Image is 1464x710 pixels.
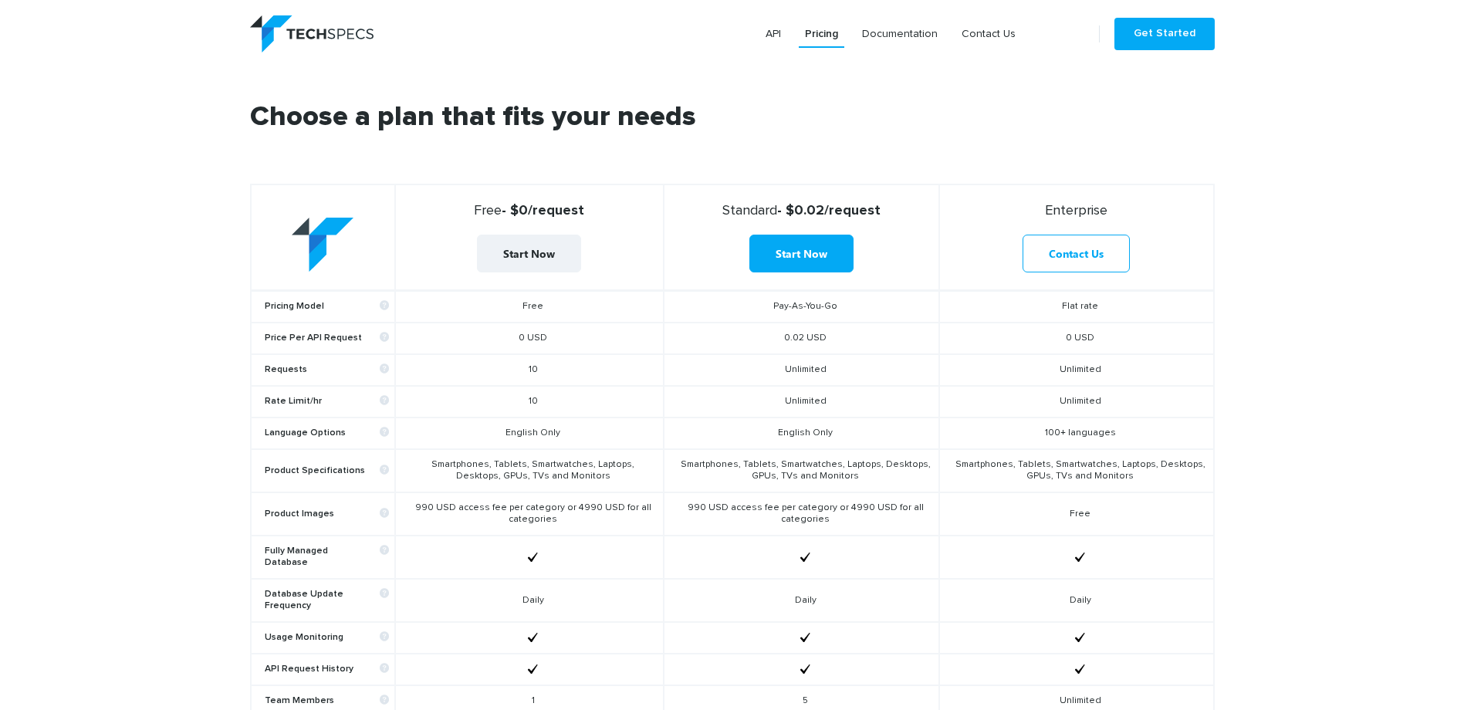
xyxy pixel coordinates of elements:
td: Daily [939,579,1213,622]
td: Smartphones, Tablets, Smartwatches, Laptops, Desktops, GPUs, TVs and Monitors [395,449,664,492]
td: Unlimited [664,386,939,418]
a: Start Now [749,235,854,272]
b: Product Specifications [265,465,389,477]
strong: - $0.02/request [671,202,932,219]
td: Daily [395,579,664,622]
h2: Choose a plan that fits your needs [250,103,1215,184]
td: Pay-As-You-Go [664,291,939,323]
img: table-logo.png [292,218,353,272]
td: 10 [395,386,664,418]
span: Standard [722,204,777,218]
td: Flat rate [939,291,1213,323]
a: Get Started [1114,18,1215,50]
td: English Only [395,418,664,449]
td: English Only [664,418,939,449]
td: Unlimited [939,386,1213,418]
td: Free [395,291,664,323]
b: Language Options [265,428,389,439]
td: Smartphones, Tablets, Smartwatches, Laptops, Desktops, GPUs, TVs and Monitors [939,449,1213,492]
b: Requests [265,364,389,376]
b: API Request History [265,664,389,675]
td: Daily [664,579,939,622]
span: Free [474,204,502,218]
td: Free [939,492,1213,536]
b: Pricing Model [265,301,389,313]
b: Rate Limit/hr [265,396,389,407]
a: Pricing [799,20,844,48]
td: 10 [395,354,664,386]
b: Product Images [265,509,389,520]
span: Enterprise [1045,204,1107,218]
b: Usage Monitoring [265,632,389,644]
strong: - $0/request [402,202,657,219]
td: 100+ languages [939,418,1213,449]
b: Price Per API Request [265,333,389,344]
a: Contact Us [955,20,1022,48]
td: 0 USD [395,323,664,354]
td: Unlimited [664,354,939,386]
img: logo [250,15,374,52]
td: Smartphones, Tablets, Smartwatches, Laptops, Desktops, GPUs, TVs and Monitors [664,449,939,492]
a: Start Now [477,235,581,272]
td: 990 USD access fee per category or 4990 USD for all categories [395,492,664,536]
td: 0.02 USD [664,323,939,354]
td: 990 USD access fee per category or 4990 USD for all categories [664,492,939,536]
td: Unlimited [939,354,1213,386]
a: API [759,20,787,48]
a: Contact Us [1023,235,1130,272]
b: Team Members [265,695,389,707]
b: Fully Managed Database [265,546,389,569]
a: Documentation [856,20,944,48]
td: 0 USD [939,323,1213,354]
b: Database Update Frequency [265,589,389,612]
